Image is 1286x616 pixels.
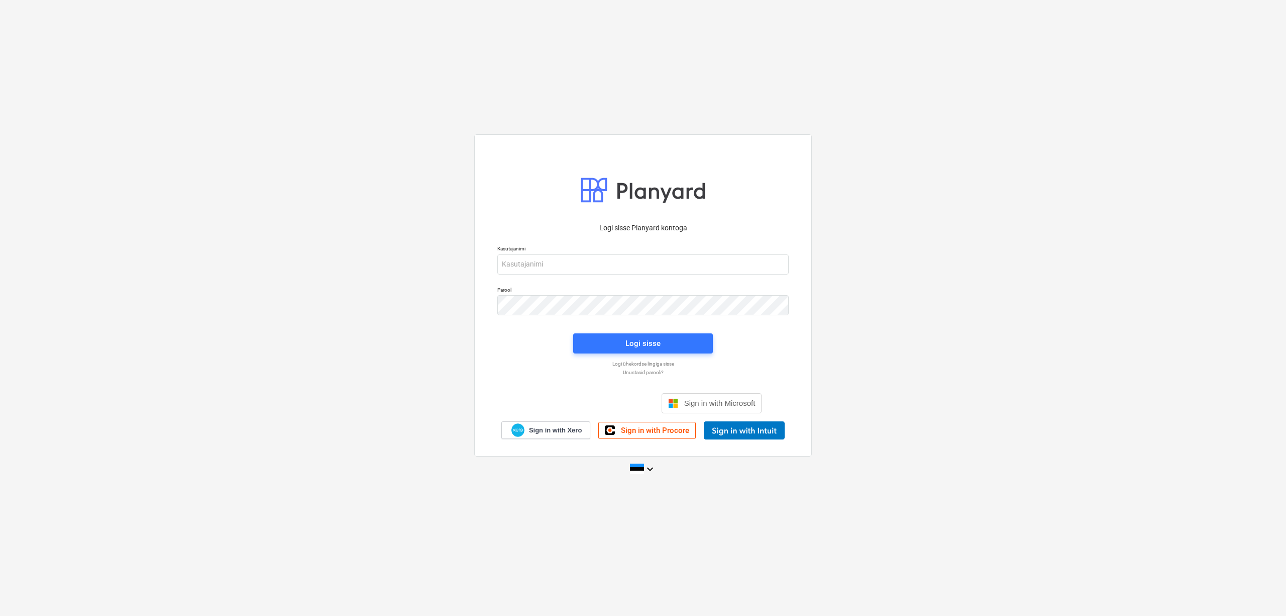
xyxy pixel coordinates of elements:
[668,398,678,408] img: Microsoft logo
[497,223,789,233] p: Logi sisse Planyard kontoga
[598,422,696,439] a: Sign in with Procore
[621,426,689,435] span: Sign in with Procore
[684,399,756,407] span: Sign in with Microsoft
[497,245,789,254] p: Kasutajanimi
[492,369,794,376] a: Unustasid parooli?
[625,337,661,350] div: Logi sisse
[573,333,713,354] button: Logi sisse
[497,287,789,295] p: Parool
[497,254,789,275] input: Kasutajanimi
[644,463,656,475] i: keyboard_arrow_down
[501,421,591,439] a: Sign in with Xero
[529,426,582,435] span: Sign in with Xero
[519,392,659,414] iframe: Sisselogimine Google'i nupu abil
[492,361,794,367] a: Logi ühekordse lingiga sisse
[511,423,524,437] img: Xero logo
